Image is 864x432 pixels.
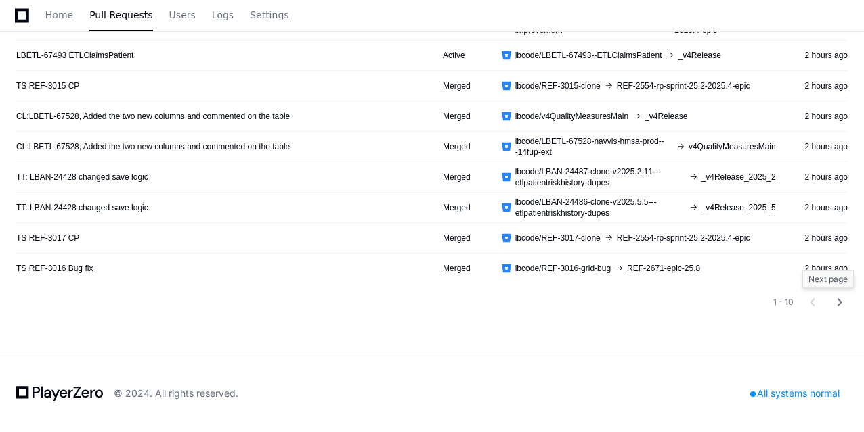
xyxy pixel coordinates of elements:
div: Merged [443,263,480,274]
div: Next page [802,270,854,288]
a: TS REF-3015 CP [16,80,79,91]
div: 2 hours ago [798,50,848,61]
div: © 2024. All rights reserved. [114,387,238,400]
span: lbcode/v4QualityMeasuresMain [515,111,628,122]
span: REF-2554-rp-sprint-25.2-2025.4-epic [617,233,750,243]
div: Merged [443,172,480,183]
div: Merged [443,233,480,243]
a: CL:LBETL-67528, Added the two new columns and commented on the table [16,111,290,122]
div: 2 hours ago [798,111,848,122]
span: _v4Release_2025_2 [701,172,776,183]
a: TS REF-3016 Bug fix [16,263,93,274]
div: 2 hours ago [798,263,848,274]
div: Merged [443,80,480,91]
span: lbcode/LBETL-67493--ETLClaimsPatient [515,50,662,61]
span: REF-2554-rp-sprint-25.2-2025.4-epic [617,80,750,91]
span: Home [45,11,73,19]
span: lbcode/REF-3017-clone [515,233,601,243]
a: CL:LBETL-67528, Added the two new columns and commented on the table [16,141,290,152]
span: lbcode/LBAN-24486-clone-v2025.5.5---etlpatientriskhistory-dupes [515,197,685,218]
span: Pull Requests [89,11,152,19]
span: Users [169,11,196,19]
a: TS REF-3017 CP [16,233,79,243]
a: TT: LBAN-24428 changed save logic [16,202,148,213]
div: Merged [443,111,480,122]
span: lbcode/LBETL-67528-navvis-hmsa-prod---14fup-ext [515,136,672,158]
div: Merged [443,202,480,213]
span: lbcode/REF-3016-grid-bug [515,263,611,274]
span: _v4Release_2025_5 [701,202,776,213]
span: v4QualityMeasuresMain [689,141,776,152]
span: Logs [212,11,234,19]
div: 2 hours ago [798,80,848,91]
span: lbcode/REF-3015-clone [515,80,601,91]
mat-icon: chevron_right [831,294,848,310]
span: _v4Release [678,50,720,61]
span: _v4Release [645,111,687,122]
span: REF-2671-epic-25.8 [627,263,700,274]
div: 2 hours ago [798,141,848,152]
div: 2 hours ago [798,202,848,213]
div: All systems normal [742,384,848,403]
div: 2 hours ago [798,233,848,243]
a: TT: LBAN-24428 changed save logic [16,172,148,183]
span: lbcode/LBAN-24487-clone-v2025.2.11---etlpatientriskhistory-dupes [515,166,685,188]
div: 2 hours ago [798,172,848,183]
a: LBETL-67493 ETLClaimsPatient [16,50,133,61]
div: 1 - 10 [773,297,794,308]
div: Active [443,50,480,61]
span: Settings [250,11,288,19]
div: Merged [443,141,480,152]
